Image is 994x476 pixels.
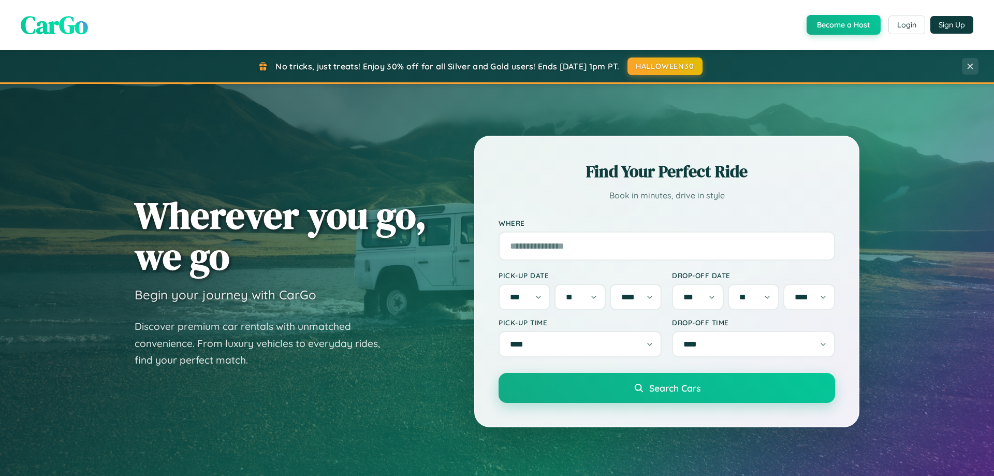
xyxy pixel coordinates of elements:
[499,271,662,280] label: Pick-up Date
[499,318,662,327] label: Pick-up Time
[499,373,835,403] button: Search Cars
[21,8,88,42] span: CarGo
[135,318,393,369] p: Discover premium car rentals with unmatched convenience. From luxury vehicles to everyday rides, ...
[499,188,835,203] p: Book in minutes, drive in style
[649,382,700,394] span: Search Cars
[499,219,835,227] label: Where
[135,287,316,302] h3: Begin your journey with CarGo
[135,195,427,277] h1: Wherever you go, we go
[930,16,973,34] button: Sign Up
[499,160,835,183] h2: Find Your Perfect Ride
[275,61,619,71] span: No tricks, just treats! Enjoy 30% off for all Silver and Gold users! Ends [DATE] 1pm PT.
[807,15,881,35] button: Become a Host
[672,318,835,327] label: Drop-off Time
[888,16,925,34] button: Login
[672,271,835,280] label: Drop-off Date
[627,57,703,75] button: HALLOWEEN30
